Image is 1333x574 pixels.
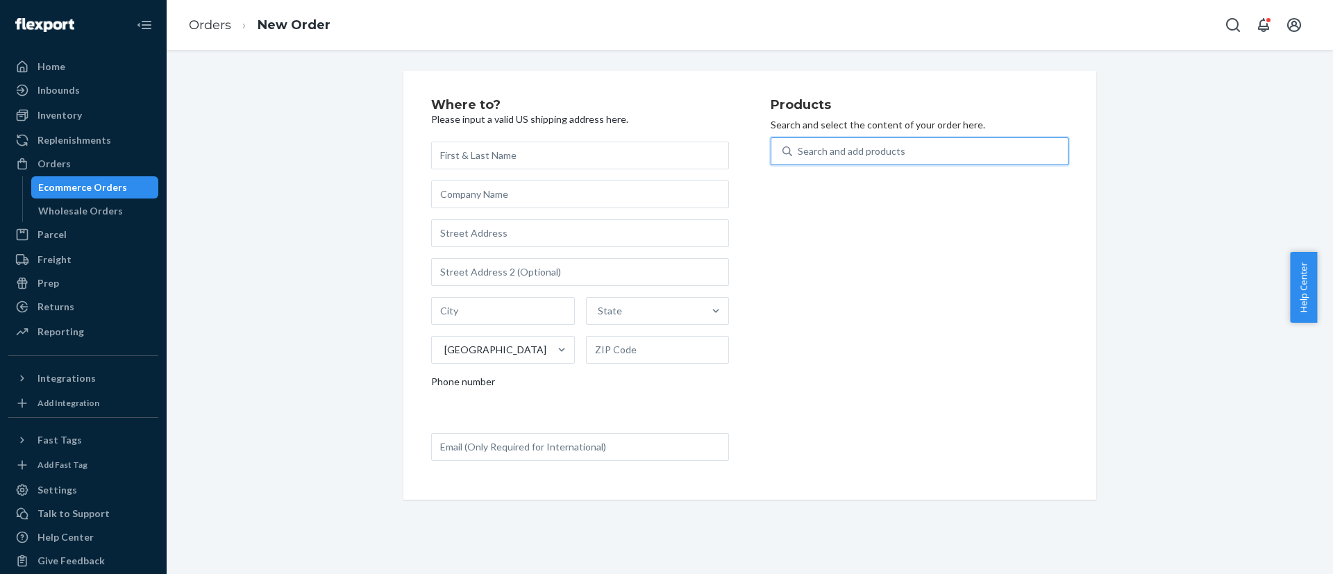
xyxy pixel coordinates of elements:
[37,108,82,122] div: Inventory
[598,304,622,318] div: State
[586,336,730,364] input: ZIP Code
[37,83,80,97] div: Inbounds
[37,60,65,74] div: Home
[8,526,158,548] a: Help Center
[431,180,729,208] input: Company Name
[131,11,158,39] button: Close Navigation
[37,157,71,171] div: Orders
[8,321,158,343] a: Reporting
[1219,11,1247,39] button: Open Search Box
[37,459,87,471] div: Add Fast Tag
[258,17,330,33] a: New Order
[37,371,96,385] div: Integrations
[37,530,94,544] div: Help Center
[431,99,729,112] h2: Where to?
[37,276,59,290] div: Prep
[444,343,546,357] div: [GEOGRAPHIC_DATA]
[31,200,159,222] a: Wholesale Orders
[771,118,1068,132] p: Search and select the content of your order here.
[37,253,72,267] div: Freight
[8,503,158,525] a: Talk to Support
[15,18,74,32] img: Flexport logo
[1250,11,1277,39] button: Open notifications
[8,395,158,412] a: Add Integration
[37,300,74,314] div: Returns
[771,99,1068,112] h2: Products
[8,79,158,101] a: Inbounds
[8,248,158,271] a: Freight
[8,429,158,451] button: Fast Tags
[8,367,158,389] button: Integrations
[37,433,82,447] div: Fast Tags
[431,375,495,394] span: Phone number
[8,272,158,294] a: Prep
[37,228,67,242] div: Parcel
[8,129,158,151] a: Replenishments
[8,153,158,175] a: Orders
[38,180,127,194] div: Ecommerce Orders
[8,457,158,473] a: Add Fast Tag
[798,144,905,158] div: Search and add products
[8,104,158,126] a: Inventory
[37,325,84,339] div: Reporting
[1280,11,1308,39] button: Open account menu
[8,56,158,78] a: Home
[8,223,158,246] a: Parcel
[37,397,99,409] div: Add Integration
[37,554,105,568] div: Give Feedback
[431,297,575,325] input: City
[8,550,158,572] button: Give Feedback
[38,204,123,218] div: Wholesale Orders
[431,433,729,461] input: Email (Only Required for International)
[8,479,158,501] a: Settings
[37,133,111,147] div: Replenishments
[431,219,729,247] input: Street Address
[31,176,159,199] a: Ecommerce Orders
[431,142,729,169] input: First & Last Name
[189,17,231,33] a: Orders
[37,507,110,521] div: Talk to Support
[8,296,158,318] a: Returns
[37,483,77,497] div: Settings
[431,112,729,126] p: Please input a valid US shipping address here.
[431,258,729,286] input: Street Address 2 (Optional)
[1290,252,1317,323] button: Help Center
[178,5,342,46] ol: breadcrumbs
[443,343,444,357] input: [GEOGRAPHIC_DATA]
